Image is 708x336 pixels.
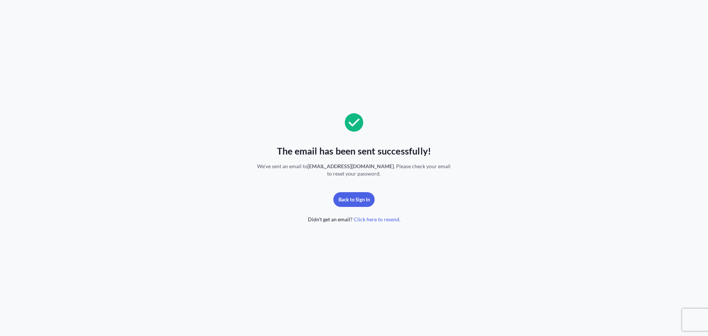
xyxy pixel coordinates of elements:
[255,163,453,177] span: We've sent an email to . Please check your email to reset your password.
[308,163,394,169] span: [EMAIL_ADDRESS][DOMAIN_NAME]
[333,192,375,207] button: Back to Sign In
[308,216,400,223] span: Didn't get an email?
[277,145,431,157] span: The email has been sent successfully!
[354,216,400,223] span: Click here to resend.
[339,196,370,203] p: Back to Sign In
